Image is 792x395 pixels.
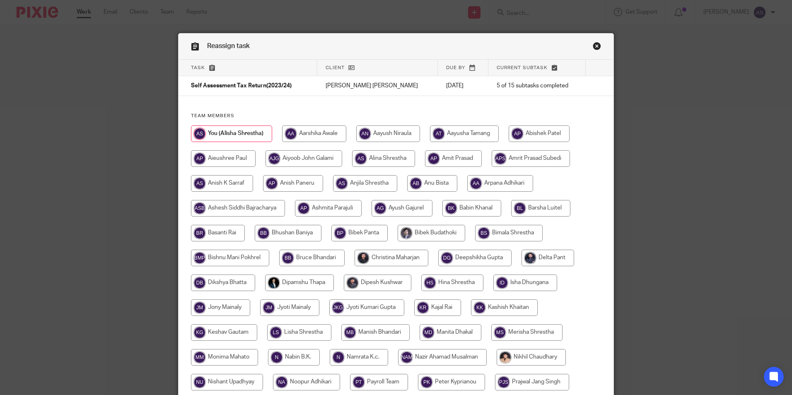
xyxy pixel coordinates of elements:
[446,65,465,70] span: Due by
[446,82,480,90] p: [DATE]
[326,82,430,90] p: [PERSON_NAME] [PERSON_NAME]
[191,83,292,89] span: Self Assessment Tax Return(2023/24)
[593,42,601,53] a: Close this dialog window
[488,76,586,96] td: 5 of 15 subtasks completed
[497,65,548,70] span: Current subtask
[326,65,345,70] span: Client
[207,43,250,49] span: Reassign task
[191,65,205,70] span: Task
[191,113,601,119] h4: Team members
